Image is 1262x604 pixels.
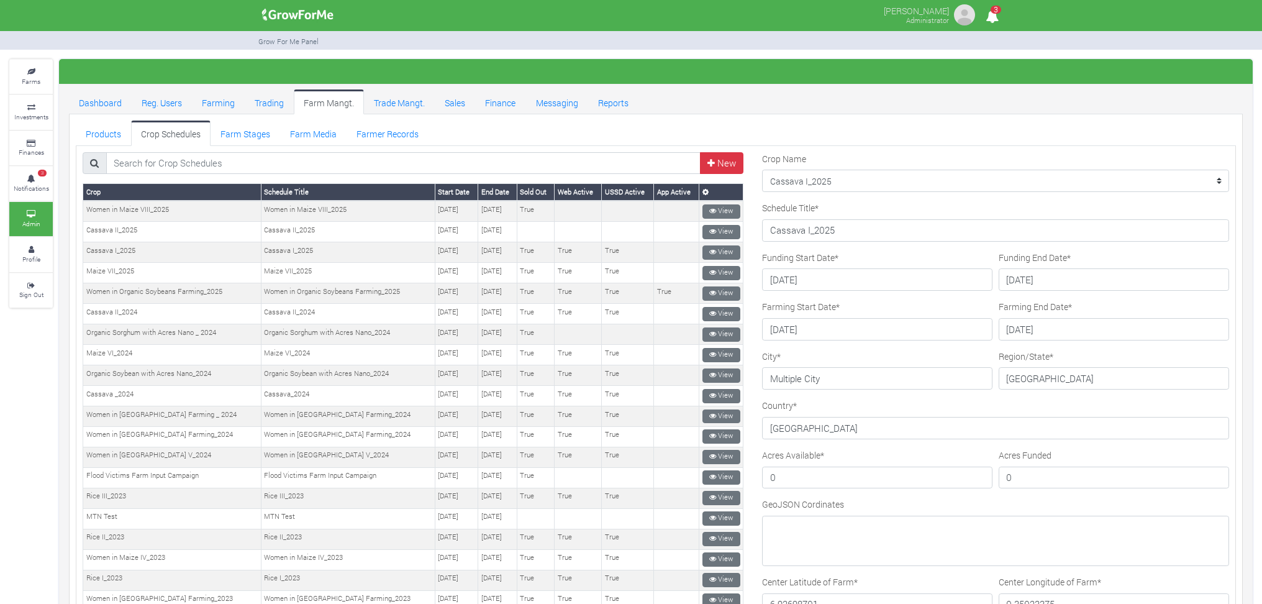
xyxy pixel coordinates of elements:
small: Admin [22,219,40,228]
td: MTN Test [261,508,435,529]
td: Women in [GEOGRAPHIC_DATA] V_2024 [83,447,261,467]
td: [DATE] [435,508,478,529]
td: [DATE] [435,549,478,570]
td: True [555,426,602,447]
td: [DATE] [478,283,517,304]
a: View [702,429,740,444]
td: True [602,304,654,324]
td: True [555,386,602,406]
td: Women in [GEOGRAPHIC_DATA] Farming_2024 [261,406,435,427]
td: True [517,324,554,345]
a: View [702,327,740,342]
a: Admin [9,202,53,236]
td: Flood Victims Farm Input Campaign [83,467,261,488]
td: [DATE] [478,426,517,447]
td: True [555,242,602,263]
label: Region/State [999,350,1053,363]
td: True [517,467,554,488]
a: Farms [9,60,53,94]
td: Women in [GEOGRAPHIC_DATA] Farming_2024 [83,426,261,447]
td: [DATE] [478,488,517,508]
td: Women in Organic Soybeans Farming_2025 [83,283,261,304]
td: [DATE] [478,549,517,570]
a: Finances [9,131,53,165]
a: Farming [192,89,245,114]
td: Organic Soybean with Acres Nano_2024 [83,365,261,386]
td: Cassava I_2025 [261,242,435,263]
a: View [702,450,740,464]
td: True [602,345,654,365]
a: Reg. Users [132,89,192,114]
span: 3 [991,6,1001,14]
a: View [702,368,740,383]
small: Profile [22,255,40,263]
td: True [602,488,654,508]
td: True [517,304,554,324]
a: View [702,204,740,219]
td: True [602,242,654,263]
a: Farm Mangt. [294,89,364,114]
a: 3 [980,12,1004,24]
td: True [555,549,602,570]
td: Cassava II_2024 [83,304,261,324]
a: Sales [435,89,475,114]
td: [DATE] [478,345,517,365]
small: Sign Out [19,290,43,299]
td: [DATE] [435,365,478,386]
label: Country [762,399,797,412]
td: Organic Soybean with Acres Nano_2024 [261,365,435,386]
td: True [602,529,654,549]
td: Women in Maize VIII_2025 [261,201,435,221]
td: [DATE] [435,324,478,345]
td: [DATE] [435,467,478,488]
td: [DATE] [435,222,478,242]
small: Notifications [14,184,49,193]
td: Rice I_2023 [261,570,435,590]
td: True [517,201,554,221]
td: [DATE] [478,222,517,242]
a: View [702,389,740,403]
td: Women in Maize IV_2023 [261,549,435,570]
td: Maize VI_2024 [261,345,435,365]
th: App Active [654,184,699,201]
td: [DATE] [435,488,478,508]
td: True [602,406,654,427]
a: Products [76,121,131,145]
td: Women in [GEOGRAPHIC_DATA] Farming _ 2024 [83,406,261,427]
td: Rice II_2023 [83,529,261,549]
td: True [517,406,554,427]
a: View [702,410,740,424]
th: End Date [478,184,517,201]
td: MTN Test [83,508,261,529]
small: Finances [19,148,44,157]
td: [DATE] [478,365,517,386]
label: Farming Start Date [762,300,840,313]
span: 3 [38,170,47,177]
td: Rice III_2023 [261,488,435,508]
a: Trading [245,89,294,114]
label: Funding Start Date [762,251,838,264]
td: True [517,263,554,283]
td: [DATE] [435,345,478,365]
td: True [555,345,602,365]
a: View [702,532,740,546]
td: True [555,365,602,386]
td: [DATE] [478,324,517,345]
th: Schedule Title [261,184,435,201]
td: [DATE] [478,406,517,427]
label: Crop Name [762,152,806,165]
td: Rice II_2023 [261,529,435,549]
td: True [602,283,654,304]
td: [DATE] [435,263,478,283]
td: True [555,283,602,304]
label: Acres Available [762,449,824,462]
td: Flood Victims Farm Input Campaign [261,467,435,488]
a: View [702,245,740,260]
td: True [517,529,554,549]
td: True [602,426,654,447]
label: Funding End Date [999,251,1071,264]
small: Grow For Me Panel [258,37,319,46]
label: Farming End Date [999,300,1072,313]
td: Organic Sorghum with Acres Nano _ 2024 [83,324,261,345]
td: [DATE] [478,467,517,488]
